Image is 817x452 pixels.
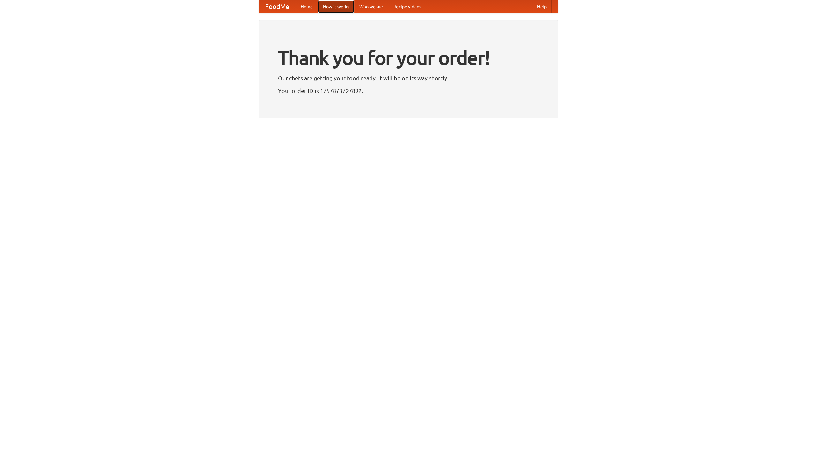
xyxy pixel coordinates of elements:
[296,0,318,13] a: Home
[278,86,539,96] p: Your order ID is 1757873727892.
[388,0,426,13] a: Recipe videos
[278,73,539,83] p: Our chefs are getting your food ready. It will be on its way shortly.
[318,0,354,13] a: How it works
[278,42,539,73] h1: Thank you for your order!
[354,0,388,13] a: Who we are
[259,0,296,13] a: FoodMe
[532,0,552,13] a: Help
